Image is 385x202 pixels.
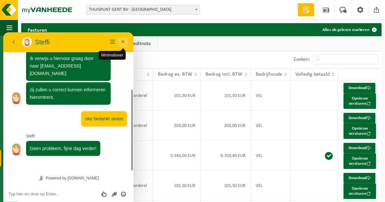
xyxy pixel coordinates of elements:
[344,183,376,199] button: Opnieuw versturen
[251,111,291,141] td: VEL
[96,159,125,165] div: Group of buttons
[201,171,251,201] td: 101,50 EUR
[106,159,116,165] button: Upload bestand
[201,111,251,141] td: 203,00 EUR
[251,141,291,171] td: VEL
[7,59,20,72] img: Profielafbeelding agent
[293,57,310,62] label: Zoeken:
[251,81,291,111] td: VEL
[295,72,330,77] span: Volledig betaald
[82,84,120,89] span: oke bedankt alvast
[251,171,291,201] td: VEL
[201,81,251,111] td: 101,50 EUR
[122,36,157,51] a: Creditnota
[3,32,134,202] iframe: chat widget
[86,5,200,15] span: THUISPUNT GENT BV - GENT
[201,141,251,171] td: 6.703,40 EUR
[7,111,20,124] img: Profielafbeelding agent
[21,23,54,36] h2: Facturen
[116,159,125,165] button: Emoji invoeren
[153,81,201,111] td: 101,50 EUR
[153,141,201,171] td: 5.540,00 EUR
[23,101,124,107] p: Steffi
[36,144,40,148] img: Tawky_16x16.svg
[344,173,376,183] a: Download
[33,142,98,150] a: Powered by [DOMAIN_NAME]
[344,123,376,139] button: Opnieuw versturen
[27,114,93,119] span: Geen probleem, fijne dag verder!
[206,72,242,77] span: Bedrag incl. BTW
[344,143,376,153] a: Download
[317,23,381,36] button: Alles als gelezen markeren
[344,113,376,123] a: Download
[96,159,107,165] div: Beoordeel deze chat
[86,5,200,14] span: THUISPUNT GENT BV - GENT
[158,72,192,77] span: Bedrag ex. BTW
[27,23,90,43] span: Ik verwijs u hiervoor graag door naar [EMAIL_ADDRESS][DOMAIN_NAME]
[344,93,376,109] button: Opnieuw versturen
[344,153,376,169] button: Opnieuw versturen
[27,55,103,68] span: zij zullen u correct kunnen informeren hieromtrent.
[153,111,201,141] td: 203,00 EUR
[344,83,376,93] a: Download
[256,72,282,77] span: Bedrijfscode
[153,171,201,201] td: 101,50 EUR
